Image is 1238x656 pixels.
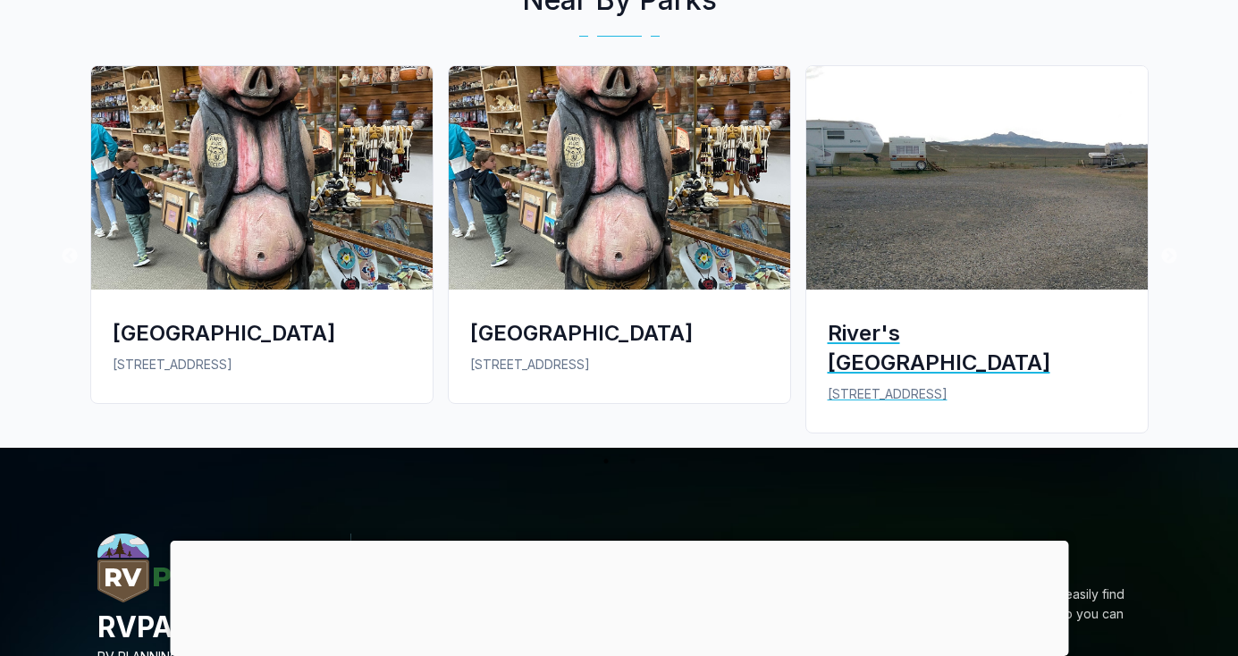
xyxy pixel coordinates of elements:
[91,66,433,290] img: Parkway RV Campground
[902,534,1141,585] h6: About RVParx
[597,452,615,470] button: 1
[113,318,411,348] div: [GEOGRAPHIC_DATA]
[798,65,1156,448] a: River's View RV ParkRiver's [GEOGRAPHIC_DATA][STREET_ADDRESS]
[83,65,441,418] a: Parkway RV Campground[GEOGRAPHIC_DATA][STREET_ADDRESS]
[97,608,336,647] h4: RVPARX
[828,384,1126,404] p: [STREET_ADDRESS]
[366,534,605,585] h6: Popular destinations
[470,318,769,348] div: [GEOGRAPHIC_DATA]
[441,65,798,418] a: Parkway RV Campground[GEOGRAPHIC_DATA][STREET_ADDRESS]
[1160,248,1178,265] button: Next
[97,534,217,602] img: RVParx.com
[470,355,769,374] p: [STREET_ADDRESS]
[449,66,790,290] img: Parkway RV Campground
[634,534,873,585] h6: Useful Links
[624,452,642,470] button: 2
[113,355,411,374] p: [STREET_ADDRESS]
[61,248,79,265] button: Previous
[806,66,1148,290] img: River's View RV Park
[828,318,1126,377] div: River's [GEOGRAPHIC_DATA]
[170,541,1068,652] iframe: Advertisement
